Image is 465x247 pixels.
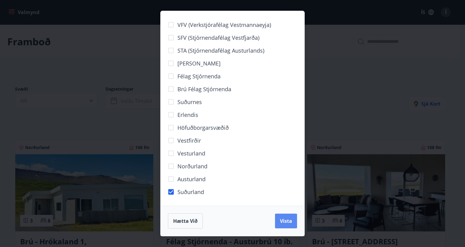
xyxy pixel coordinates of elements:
[177,175,206,183] span: Austurland
[177,72,221,80] span: Félag stjórnenda
[177,59,221,67] span: [PERSON_NAME]
[177,47,264,54] span: STA (Stjórnendafélag Austurlands)
[177,162,207,170] span: Norðurland
[168,213,203,229] button: Hætta við
[177,98,202,106] span: Suðurnes
[177,85,231,93] span: Brú félag stjórnenda
[177,111,198,119] span: Erlendis
[280,218,292,224] span: Vista
[177,34,259,42] span: SFV (Stjórnendafélag Vestfjarða)
[177,188,204,196] span: Suðurland
[177,137,201,144] span: Vestfirðir
[275,214,297,228] button: Vista
[177,21,271,29] span: VFV (Verkstjórafélag Vestmannaeyja)
[177,124,229,132] span: Höfuðborgarsvæðið
[173,218,198,224] span: Hætta við
[177,149,205,157] span: Vesturland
